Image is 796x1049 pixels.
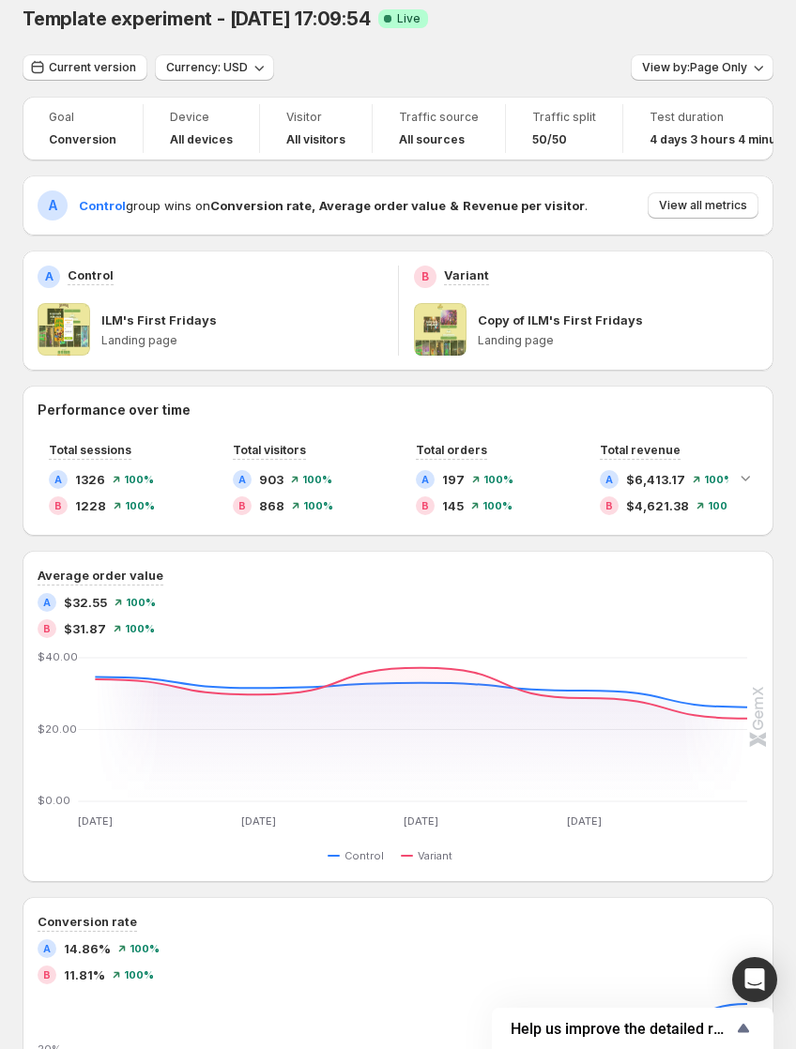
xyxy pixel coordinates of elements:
strong: , [312,198,315,213]
p: Landing page [101,333,383,348]
span: 100 % [482,500,513,511]
span: 100 % [125,500,155,511]
span: Total revenue [600,443,681,457]
span: $32.55 [64,593,107,612]
span: Variant [418,848,452,863]
a: VisitorAll visitors [286,108,345,149]
span: 100 % [130,943,160,954]
span: 903 [259,470,283,489]
span: 100 % [708,500,738,511]
span: 868 [259,496,284,515]
h4: All visitors [286,132,345,147]
span: Traffic split [532,110,596,125]
h2: A [43,943,51,954]
span: 197 [442,470,465,489]
h2: A [45,269,54,284]
p: Landing page [478,333,759,348]
span: Total visitors [233,443,306,457]
button: Show survey - Help us improve the detailed report for A/B campaigns [511,1017,755,1040]
strong: & [450,198,459,213]
button: Control [328,844,391,867]
h2: B [43,623,51,634]
button: Currency: USD [155,54,274,81]
h4: All sources [399,132,465,147]
span: Conversion [49,132,116,147]
span: $6,413.17 [626,470,685,489]
h2: A [421,474,429,485]
text: $0.00 [38,794,70,807]
span: $4,621.38 [626,496,689,515]
span: Goal [49,110,116,125]
span: Total orders [416,443,487,457]
span: 100 % [125,623,155,634]
span: 11.81% [64,965,105,984]
span: 100 % [124,474,154,485]
text: [DATE] [78,814,113,828]
text: [DATE] [404,814,438,828]
h2: A [43,597,51,608]
span: View by: Page Only [642,60,747,75]
a: GoalConversion [49,108,116,149]
h3: Average order value [38,566,163,585]
span: Test duration [650,110,794,125]
h2: A [49,196,57,215]
span: 145 [442,496,464,515]
div: Open Intercom Messenger [732,957,777,1002]
a: Traffic split50/50 [532,108,596,149]
p: Variant [444,266,489,284]
strong: Conversion rate [210,198,312,213]
span: 50/50 [532,132,567,147]
span: Control [344,848,384,863]
button: View by:Page Only [631,54,773,81]
text: $20.00 [38,722,77,736]
button: Variant [401,844,460,867]
p: Control [68,266,114,284]
text: $40.00 [38,650,78,663]
strong: Revenue per visitor [463,198,585,213]
span: 100 % [124,969,154,981]
h2: B [605,500,613,511]
button: View all metrics [648,192,758,219]
text: [DATE] [241,814,276,828]
a: Test duration4 days 3 hours 4 minutes [650,108,794,149]
a: DeviceAll devices [170,108,233,149]
img: Copy of ILM's First Fridays [414,303,467,356]
h2: B [421,500,429,511]
span: 100 % [483,474,513,485]
span: Control [79,198,126,213]
h2: A [54,474,62,485]
span: 14.86% [64,939,111,958]
span: 1228 [75,496,106,515]
span: group wins on . [79,198,588,213]
img: ILM's First Fridays [38,303,90,356]
span: Traffic source [399,110,479,125]
h3: Conversion rate [38,912,137,931]
h2: B [421,269,429,284]
span: 1326 [75,470,105,489]
h2: B [43,969,51,981]
span: Live [397,11,421,26]
span: Visitor [286,110,345,125]
text: [DATE] [567,814,602,828]
p: Copy of ILM's First Fridays [478,311,643,329]
a: Traffic sourceAll sources [399,108,479,149]
span: 100 % [126,597,156,608]
button: Expand chart [732,464,758,491]
span: Total sessions [49,443,131,457]
h2: A [605,474,613,485]
span: Help us improve the detailed report for A/B campaigns [511,1020,732,1038]
p: ILM's First Fridays [101,311,217,329]
span: 100 % [302,474,332,485]
span: 4 days 3 hours 4 minutes [650,132,794,147]
span: 100 % [704,474,734,485]
span: Device [170,110,233,125]
span: Template experiment - [DATE] 17:09:54 [23,8,371,30]
h2: B [238,500,246,511]
h2: A [238,474,246,485]
button: Current version [23,54,147,81]
span: Currency: USD [166,60,248,75]
h4: All devices [170,132,233,147]
span: View all metrics [659,198,747,213]
h2: Performance over time [38,401,758,419]
strong: Average order value [319,198,446,213]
